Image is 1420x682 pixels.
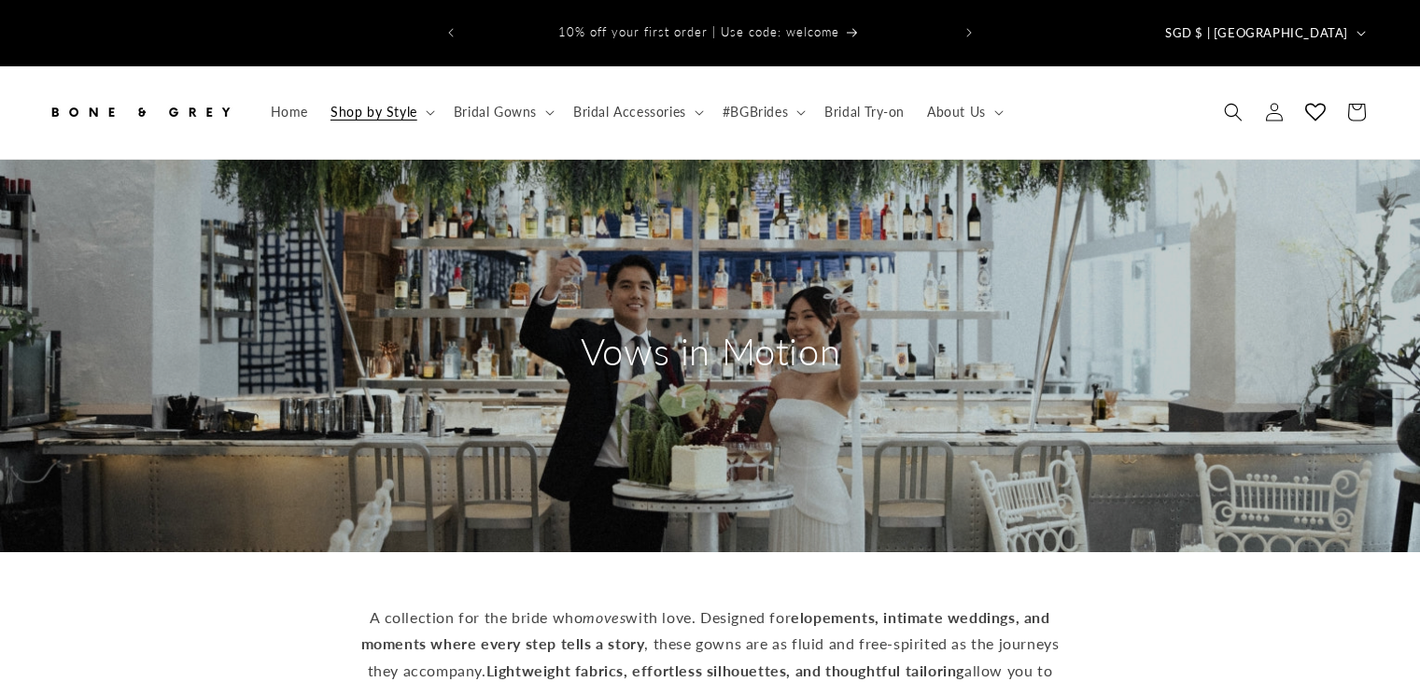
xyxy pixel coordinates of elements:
[486,661,964,679] strong: Lightweight fabrics, effortless silhouettes, and thoughtful tailoring
[330,104,417,121] span: Shop by Style
[319,92,443,132] summary: Shop by Style
[916,92,1011,132] summary: About Us
[583,608,626,626] em: moves
[562,92,711,132] summary: Bridal Accessories
[454,104,537,121] span: Bridal Gowns
[949,15,990,50] button: Next announcement
[533,327,888,376] h2: Vows in Motion
[711,92,813,132] summary: #BGBrides
[824,104,905,121] span: Bridal Try-on
[927,104,986,121] span: About Us
[558,24,839,39] span: 10% off your first order | Use code: welcome
[40,85,241,140] a: Bone and Grey Bridal
[271,104,308,121] span: Home
[1154,15,1373,50] button: SGD $ | [GEOGRAPHIC_DATA]
[1213,92,1254,133] summary: Search
[47,92,233,133] img: Bone and Grey Bridal
[430,15,471,50] button: Previous announcement
[573,104,686,121] span: Bridal Accessories
[260,92,319,132] a: Home
[1165,24,1348,43] span: SGD $ | [GEOGRAPHIC_DATA]
[723,104,788,121] span: #BGBrides
[813,92,916,132] a: Bridal Try-on
[443,92,562,132] summary: Bridal Gowns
